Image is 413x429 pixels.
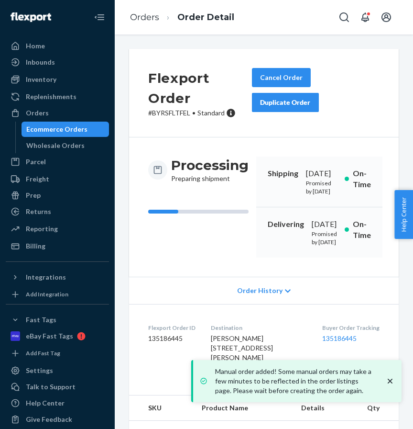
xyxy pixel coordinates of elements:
[211,334,273,361] span: [PERSON_NAME] [STREET_ADDRESS][PERSON_NAME]
[6,204,109,219] a: Returns
[6,379,109,395] a: Talk to Support
[312,230,337,246] p: Promised by [DATE]
[26,382,76,392] div: Talk to Support
[26,57,55,67] div: Inbounds
[6,221,109,237] a: Reporting
[26,349,60,357] div: Add Fast Tag
[6,289,109,300] a: Add Integration
[6,238,109,254] a: Billing
[312,219,337,230] div: [DATE]
[6,171,109,187] a: Freight
[26,157,46,167] div: Parcel
[353,219,371,241] p: On-Time
[148,108,252,118] p: # BYRSFLTFEL
[6,154,109,169] a: Parcel
[130,12,159,23] a: Orders
[122,3,242,32] ol: breadcrumbs
[194,395,293,421] th: Product Name
[306,179,337,195] p: Promised by [DATE]
[6,105,109,121] a: Orders
[6,38,109,54] a: Home
[26,92,76,102] div: Replenishments
[26,41,45,51] div: Home
[215,367,376,395] p: Manual order added! Some manual orders may take a few minutes to be reflected in the order listin...
[26,398,65,408] div: Help Center
[353,168,371,190] p: On-Time
[6,312,109,327] button: Fast Tags
[26,224,58,234] div: Reporting
[356,8,375,27] button: Open notifications
[26,331,73,341] div: eBay Fast Tags
[335,8,354,27] button: Open Search Box
[177,12,234,23] a: Order Detail
[394,190,413,239] button: Help Center
[6,363,109,378] a: Settings
[6,395,109,411] a: Help Center
[129,395,194,421] th: SKU
[268,219,304,230] p: Delivering
[11,12,51,22] img: Flexport logo
[22,138,109,153] a: Wholesale Orders
[6,270,109,285] button: Integrations
[26,191,41,200] div: Prep
[192,109,196,117] span: •
[22,122,109,137] a: Ecommerce Orders
[26,415,72,424] div: Give Feedback
[260,98,311,107] div: Duplicate Order
[6,348,109,359] a: Add Fast Tag
[148,324,196,332] dt: Flexport Order ID
[6,412,109,427] button: Give Feedback
[268,168,298,179] p: Shipping
[26,315,56,325] div: Fast Tags
[6,72,109,87] a: Inventory
[6,89,109,104] a: Replenishments
[306,168,337,179] div: [DATE]
[26,207,51,216] div: Returns
[211,324,307,332] dt: Destination
[377,8,396,27] button: Open account menu
[26,290,68,298] div: Add Integration
[237,286,283,295] span: Order History
[171,157,249,183] div: Preparing shipment
[26,366,53,375] div: Settings
[322,324,380,332] dt: Buyer Order Tracking
[26,124,87,134] div: Ecommerce Orders
[26,174,49,184] div: Freight
[6,55,109,70] a: Inbounds
[26,272,66,282] div: Integrations
[359,395,399,421] th: Qty
[171,157,249,174] h3: Processing
[293,395,359,421] th: Details
[26,141,85,150] div: Wholesale Orders
[252,93,319,112] button: Duplicate Order
[26,241,45,251] div: Billing
[26,75,56,84] div: Inventory
[148,334,196,343] dd: 135186445
[6,188,109,203] a: Prep
[385,376,395,386] svg: close toast
[26,108,49,118] div: Orders
[6,328,109,344] a: eBay Fast Tags
[197,109,225,117] span: Standard
[252,68,311,87] button: Cancel Order
[90,8,109,27] button: Close Navigation
[322,334,357,342] a: 135186445
[148,68,252,108] h2: Flexport Order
